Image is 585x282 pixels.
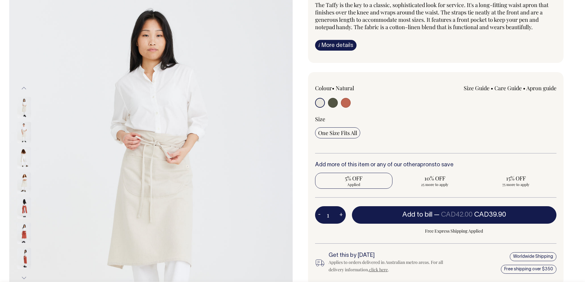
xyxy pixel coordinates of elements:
span: The Taffy is the key to a classic, sophisticated look for service. It's a long-fitting waist apro... [315,1,548,31]
div: Size [315,115,557,123]
span: 75 more to apply [480,182,552,187]
a: aprons [417,162,435,168]
h6: Get this by [DATE] [329,253,447,259]
span: Applied [318,182,389,187]
button: + [336,209,346,221]
span: 15% OFF [480,175,552,182]
img: rust [17,198,31,219]
button: - [315,209,324,221]
input: 10% OFF 25 more to apply [396,173,474,189]
img: natural [17,172,31,194]
span: 25 more to apply [399,182,470,187]
span: 5% OFF [318,175,389,182]
span: CAD42.00 [441,212,473,218]
button: Previous [19,81,29,95]
span: • [332,84,334,92]
span: • [491,84,493,92]
span: Add to bill [402,212,432,218]
button: Add to bill —CAD42.00CAD39.90 [352,206,557,223]
img: natural [17,147,31,169]
a: click here [369,267,388,272]
a: iMore details [315,40,357,51]
input: 15% OFF 75 more to apply [477,173,555,189]
input: One Size Fits All [315,127,360,138]
label: Natural [336,84,354,92]
h6: Add more of this item or any of our other to save [315,162,557,168]
img: natural [17,122,31,144]
span: i [318,42,320,48]
input: 5% OFF Applied [315,173,392,189]
span: 10% OFF [399,175,470,182]
span: One Size Fits All [318,129,357,137]
span: Free Express Shipping Applied [352,227,557,235]
a: Care Guide [494,84,522,92]
img: natural [17,97,31,118]
span: — [434,212,506,218]
span: • [523,84,525,92]
img: rust [17,248,31,269]
img: rust [17,223,31,244]
a: Size Guide [464,84,489,92]
a: Apron guide [526,84,556,92]
div: Applies to orders delivered in Australian metro areas. For all delivery information, . [329,259,447,273]
div: Colour [315,84,412,92]
span: CAD39.90 [474,212,506,218]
